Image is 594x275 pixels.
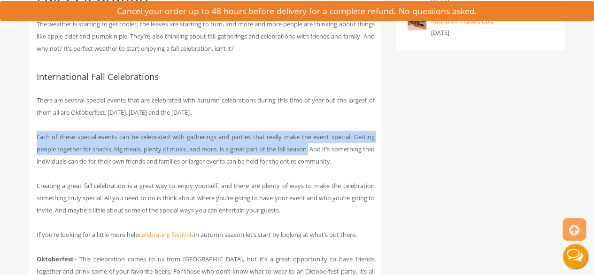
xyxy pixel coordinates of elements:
p: The weather is starting to get cooler, the leaves are starting to turn, and more and more people ... [37,18,375,55]
h3: International Fall Celebrations [37,72,375,82]
p: [DATE] [431,27,553,39]
strong: Oktoberfest [37,255,74,263]
button: Live Chat [556,237,594,275]
p: Creating a great fall celebration is a great way to enjoy yourself, and there are plenty of ways ... [37,180,375,216]
a: celebrating festivals [139,230,194,239]
p: There are several special events that are celebrated with autumn celebrations during this time of... [37,94,375,118]
p: Each of these special events can be celebrated with gatherings and parties that really make the e... [37,131,375,167]
p: If you’re looking for a little more help in autumn season let’s start by looking at what’s out th... [37,228,375,241]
